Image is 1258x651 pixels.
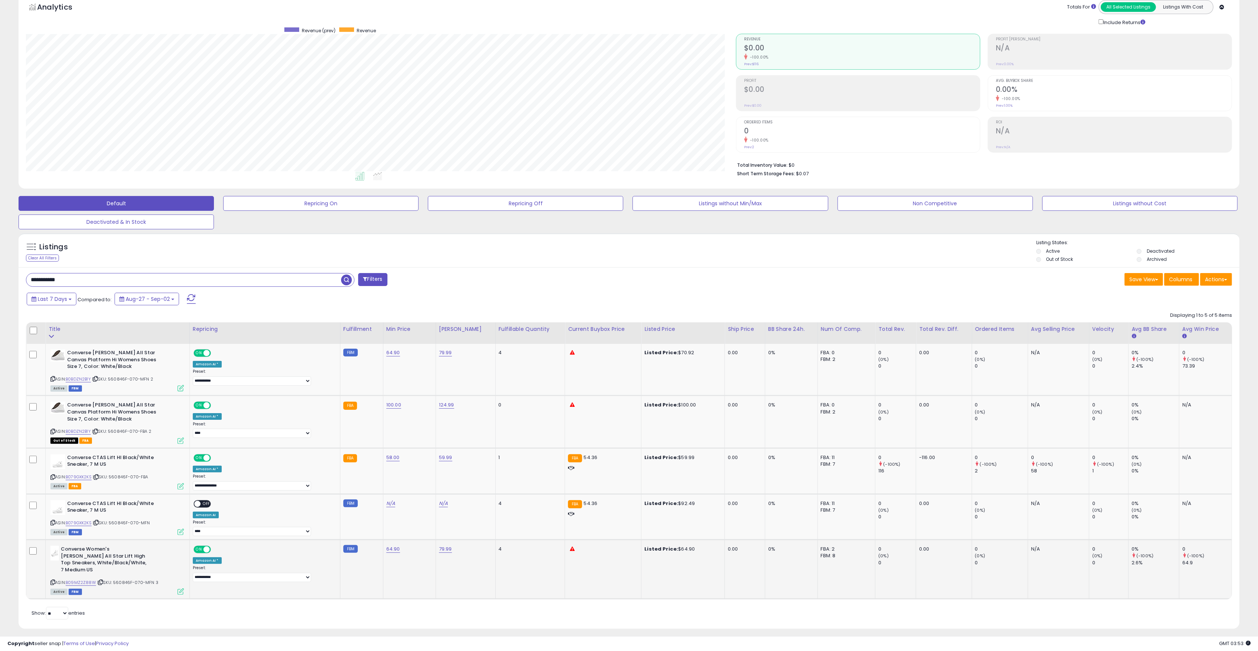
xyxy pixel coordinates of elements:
div: Avg Win Price [1182,325,1229,333]
div: -116.00 [919,454,966,461]
span: 2025-09-10 03:53 GMT [1219,640,1251,647]
small: (0%) [975,553,985,559]
div: 0 [975,454,1028,461]
div: seller snap | | [7,640,129,647]
div: Preset: [193,422,334,438]
button: Columns [1164,273,1199,286]
div: 0 [975,514,1028,520]
div: 2.6% [1132,559,1179,566]
div: 0.00 [728,500,759,507]
div: 0.00 [728,546,759,552]
small: (-100%) [1187,356,1204,362]
small: (0%) [975,356,985,362]
small: FBA [568,454,582,462]
div: 0 [1092,402,1128,408]
span: Aug-27 - Sep-02 [126,295,170,303]
span: All listings currently available for purchase on Amazon [50,483,67,489]
div: Ship Price [728,325,762,333]
div: 0 [1092,349,1128,356]
div: FBM: 2 [821,409,870,415]
small: (0%) [1132,461,1142,467]
label: Active [1046,248,1060,254]
span: Show: entries [32,610,85,617]
span: FBM [69,529,82,535]
small: (-100%) [980,461,997,467]
small: (-100%) [1136,356,1153,362]
div: Preset: [193,369,334,386]
div: 58 [1031,468,1089,474]
span: Revenue [744,37,980,41]
b: Converse [PERSON_NAME] All Star Canvas Platform Hi Womens Shoes Size 7, Color: White/Black [67,349,157,372]
div: Amazon AI * [193,361,222,368]
div: 0 [975,349,1028,356]
small: Prev: 1.00% [996,103,1013,108]
div: N/A [1031,500,1083,507]
h2: $0.00 [744,44,980,54]
p: Listing States: [1036,239,1239,246]
small: (0%) [1092,553,1103,559]
div: N/A [1182,402,1226,408]
button: Save View [1125,273,1163,286]
h2: $0.00 [744,85,980,95]
div: 0.00 [728,454,759,461]
div: Min Price [386,325,433,333]
span: ON [194,547,204,553]
span: All listings currently available for purchase on Amazon [50,385,67,392]
div: 0 [975,559,1028,566]
div: 0.00 [919,546,966,552]
small: -100.00% [747,54,769,60]
h2: N/A [996,127,1232,137]
label: Out of Stock [1046,256,1073,262]
div: 0 [878,546,916,552]
small: Prev: 0.00% [996,62,1014,66]
small: -100.00% [747,137,769,143]
div: ASIN: [50,454,184,489]
button: Aug-27 - Sep-02 [115,293,179,305]
span: 54.36 [584,500,598,507]
button: Listings With Cost [1156,2,1211,12]
b: Listed Price: [644,454,678,461]
small: FBM [343,499,358,507]
b: Listed Price: [644,545,678,552]
div: N/A [1031,402,1083,408]
span: Columns [1169,276,1192,283]
div: 0% [768,349,812,356]
small: (0%) [1092,356,1103,362]
div: N/A [1031,546,1083,552]
span: All listings currently available for purchase on Amazon [50,589,67,595]
div: Clear All Filters [26,255,59,262]
div: Avg Selling Price [1031,325,1086,333]
small: (-100%) [1097,461,1114,467]
small: (-100%) [884,461,901,467]
div: 0 [1092,500,1128,507]
a: B079GXK2KS [66,474,92,480]
div: ASIN: [50,349,184,391]
span: FBA [69,483,81,489]
small: Avg BB Share. [1132,333,1136,340]
label: Archived [1147,256,1167,262]
span: ROI [996,120,1232,124]
small: Prev: N/A [996,145,1010,149]
div: 1 [1092,468,1128,474]
span: | SKU: 560846F-070-FBA [93,474,148,480]
div: Listed Price [644,325,722,333]
div: 0 [975,363,1028,369]
div: Velocity [1092,325,1125,333]
span: FBA [79,438,92,444]
div: 0% [1132,546,1179,552]
span: | SKU: 560846F-070-MFN [93,520,150,526]
div: FBA: 2 [821,546,870,552]
span: Avg. Buybox Share [996,79,1232,83]
a: 124.99 [439,401,454,409]
a: Privacy Policy [96,640,129,647]
a: 100.00 [386,401,401,409]
span: ON [194,402,204,409]
div: FBA: 11 [821,500,870,507]
small: (-100%) [1036,461,1053,467]
div: FBA: 0 [821,402,870,408]
a: Terms of Use [63,640,95,647]
b: Total Inventory Value: [737,162,788,168]
div: $92.49 [644,500,719,507]
div: $59.99 [644,454,719,461]
small: FBA [568,500,582,508]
